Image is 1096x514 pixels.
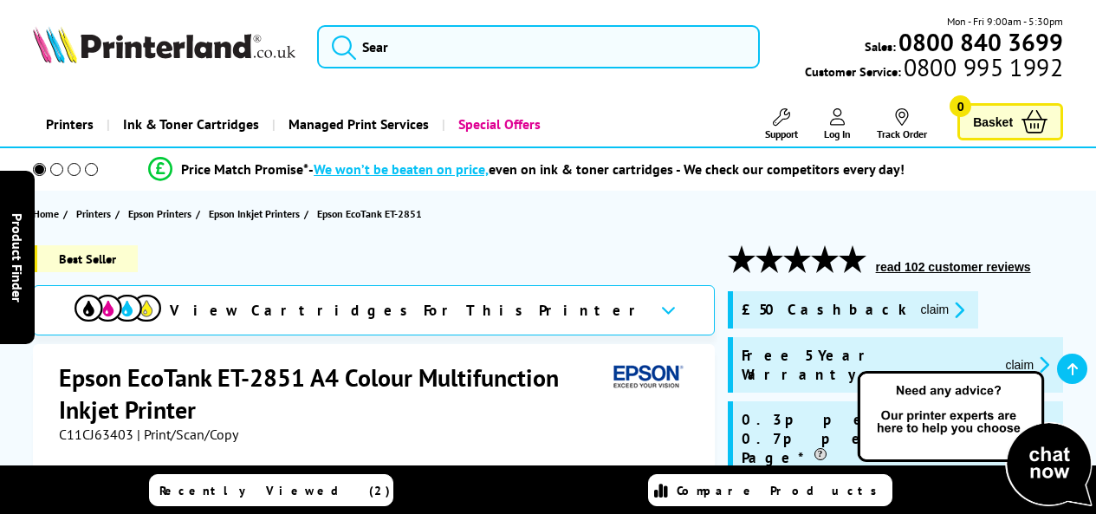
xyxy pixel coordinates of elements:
span: Best Seller [33,245,138,272]
h1: Epson EcoTank ET-2851 A4 Colour Multifunction Inkjet Printer [59,361,606,426]
img: Epson [606,361,686,394]
a: Epson EcoTank ET-2851 [317,205,426,223]
span: Price Match Promise* [181,160,308,178]
span: Product Finder [9,212,26,302]
div: - even on ink & toner cartridges - We check our competitors every day! [308,160,905,178]
span: Epson Inkjet Printers [209,205,300,223]
a: Compare Products [648,474,892,506]
span: Epson EcoTank ET-2851 [317,205,422,223]
a: Managed Print Services [272,102,442,146]
span: Ink & Toner Cartridges [123,102,259,146]
span: Printers [76,205,111,223]
a: Printers [33,102,107,146]
img: View Cartridges [75,295,161,322]
span: | Print/Scan/Copy [137,426,238,443]
span: Home [33,205,59,223]
span: View Cartridges For This Printer [170,301,646,320]
span: Recently Viewed (2) [159,483,391,498]
span: Compare Products [677,483,886,498]
a: Home [33,205,63,223]
a: Printers [76,205,115,223]
img: Printerland Logo [33,26,295,63]
a: Printerland Logo [33,26,295,67]
span: We won’t be beaten on price, [314,160,489,178]
span: Epson Printers [128,205,191,223]
span: C11CJ63403 [59,426,133,443]
a: Ink & Toner Cartridges [107,102,272,146]
a: Epson Printers [128,205,196,223]
input: Sear [317,25,760,68]
a: Special Offers [442,102,554,146]
li: modal_Promise [9,154,1044,185]
a: Recently Viewed (2) [149,474,393,506]
a: Epson Inkjet Printers [209,205,304,223]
